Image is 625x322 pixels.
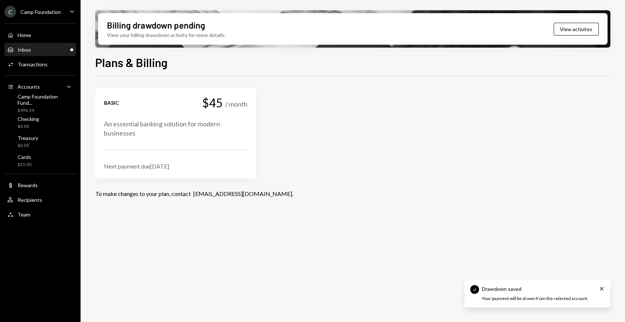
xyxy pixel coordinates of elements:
[18,93,73,106] div: Camp Foundation Fund...
[104,119,248,138] div: An essential banking solution for modern businesses
[18,61,48,67] div: Transactions
[18,123,39,130] div: $0.00
[104,163,248,170] div: Next payment due [DATE]
[18,143,38,149] div: $0.00
[4,178,76,192] a: Rewards
[554,23,599,36] button: View activites
[4,152,76,169] a: Cards$25.00
[4,95,76,112] a: Camp Foundation Fund...$496.34
[18,154,31,160] div: Cards
[95,190,610,197] div: To make changes to your plan, contact .
[18,197,42,203] div: Recipients
[202,96,223,109] div: $45
[4,58,76,71] a: Transactions
[18,107,73,114] div: $496.34
[482,296,588,302] div: Your payment will be drawn from the selected account.
[107,19,205,31] div: Billing drawdown pending
[18,116,39,122] div: Checking
[104,99,119,106] div: Basic
[18,182,38,188] div: Rewards
[18,47,31,53] div: Inbox
[4,80,76,93] a: Accounts
[18,32,31,38] div: Home
[4,193,76,206] a: Recipients
[21,9,61,15] div: Camp Foundation
[225,100,248,109] div: / month
[4,133,76,150] a: Treasury$0.00
[18,162,31,168] div: $25.00
[4,28,76,41] a: Home
[95,55,168,70] h1: Plans & Billing
[4,114,76,131] a: Checking$0.00
[18,211,30,218] div: Team
[482,285,521,293] div: Drawdown saved
[18,84,40,90] div: Accounts
[18,135,38,141] div: Treasury
[107,31,226,39] div: View your billing drawdown activity for more details.
[4,208,76,221] a: Team
[4,43,76,56] a: Inbox
[4,6,16,18] div: C
[193,190,292,198] a: [EMAIL_ADDRESS][DOMAIN_NAME]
